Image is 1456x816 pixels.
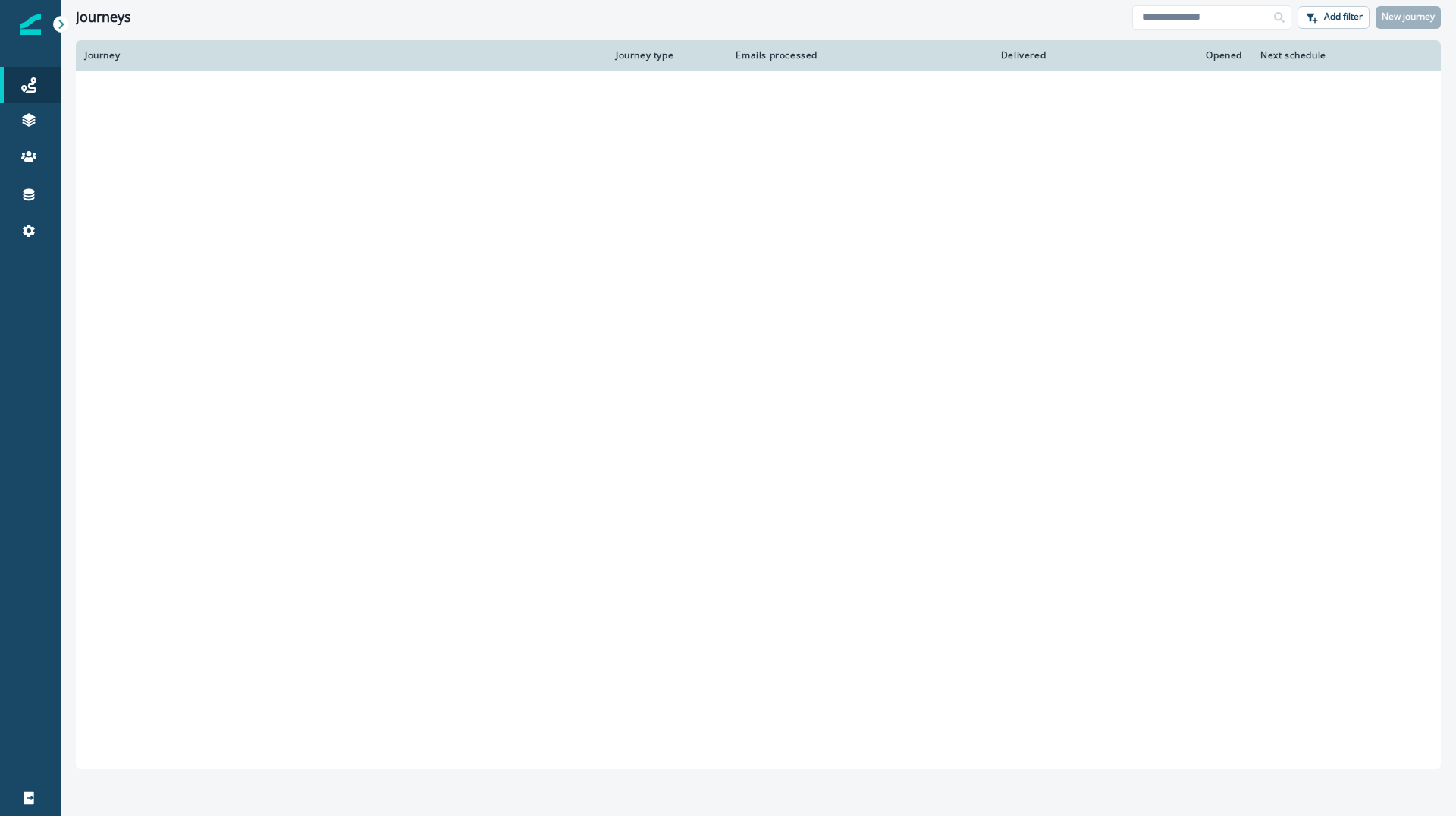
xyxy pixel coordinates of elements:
[85,49,598,61] div: Journey
[1064,49,1242,61] div: Opened
[730,49,817,61] div: Emails processed
[1376,6,1441,29] button: New journey
[1298,6,1370,29] button: Add filter
[1382,11,1435,22] p: New journey
[1260,49,1394,61] div: Next schedule
[616,49,711,61] div: Journey type
[20,14,41,35] img: Inflection
[836,49,1046,61] div: Delivered
[76,9,131,26] h1: Journeys
[1324,11,1363,22] p: Add filter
